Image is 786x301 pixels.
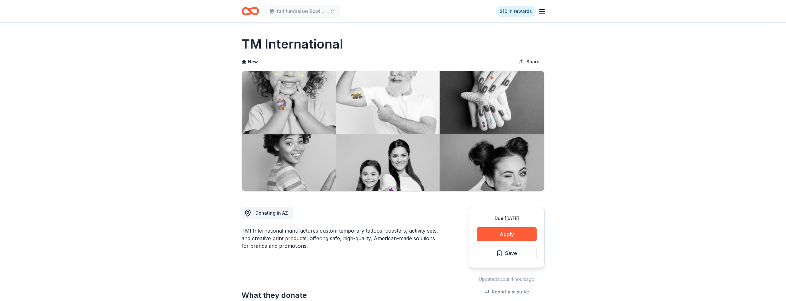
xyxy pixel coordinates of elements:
span: Donating in AZ [255,210,288,216]
div: Due [DATE] [477,215,537,222]
button: Save [477,246,537,260]
div: TMI International manufactures custom temporary tattoos, coasters, activity sets, and creative pr... [241,227,438,250]
h1: TM International [241,35,343,53]
span: Share [527,58,539,66]
span: Save [505,249,517,257]
img: Image for TM International [242,71,544,191]
span: New [248,58,258,66]
button: Share [514,55,545,68]
div: Updated about 4 hours ago [469,275,545,283]
h2: What they donate [241,290,438,300]
button: fall fundraiser Bowling Tournament [264,5,340,18]
span: fall fundraiser Bowling Tournament [277,8,327,15]
a: Home [241,4,259,19]
button: Report a mistake [484,288,529,296]
a: $10 in rewards [496,6,536,17]
button: Apply [477,227,537,241]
